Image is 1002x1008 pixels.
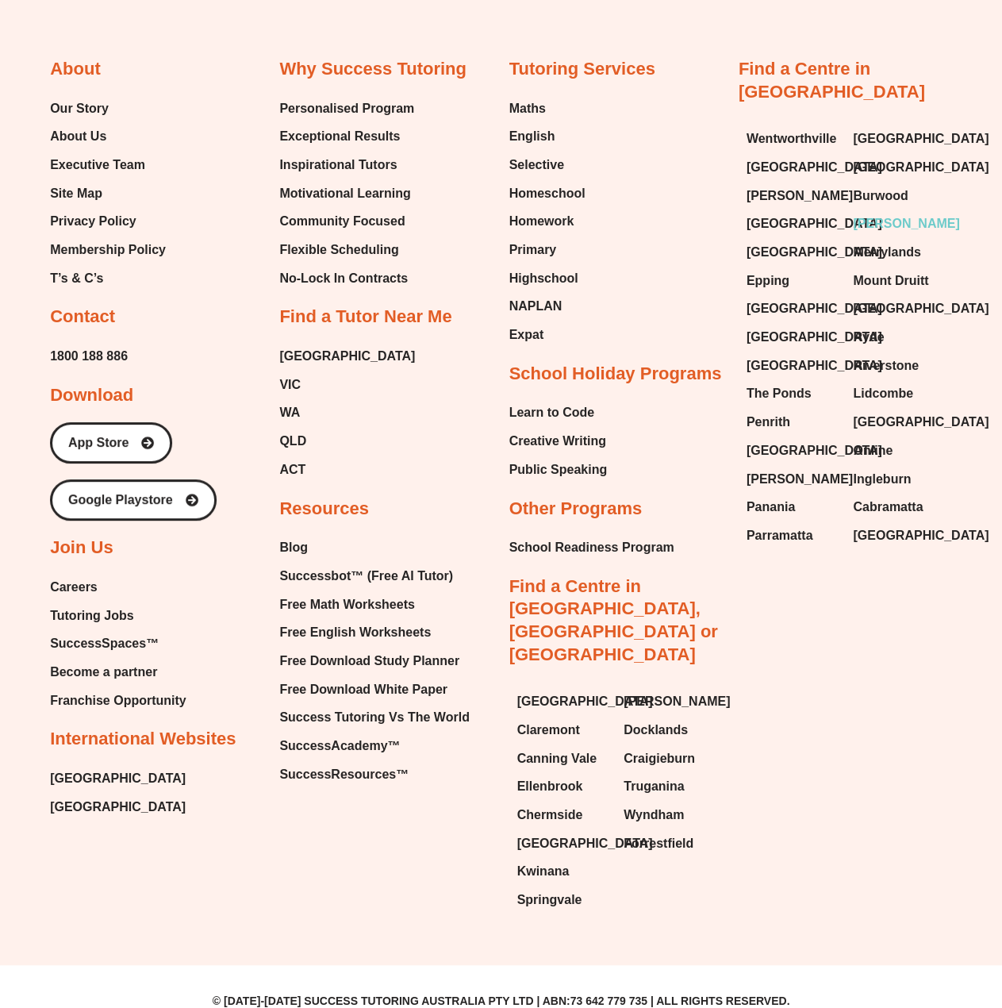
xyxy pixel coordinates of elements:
span: QLD [279,429,306,453]
h2: About [50,58,101,81]
a: Learn to Code [509,401,607,425]
span: Free Download Study Planner [279,649,459,673]
a: Truganina [624,775,715,798]
span: Mount Druitt [853,269,928,293]
h2: Why Success Tutoring [279,58,466,81]
h2: Join Us [50,537,113,560]
a: Panania [747,495,838,519]
span: Lidcombe [853,382,913,406]
span: [GEOGRAPHIC_DATA] [853,156,989,179]
a: WA [279,401,415,425]
a: Privacy Policy [50,210,166,233]
span: Highschool [509,267,578,290]
h2: Find a Tutor Near Me [279,306,451,329]
a: [PERSON_NAME] [624,690,715,714]
a: Community Focused [279,210,414,233]
span: Panania [747,495,795,519]
a: Epping [747,269,838,293]
a: Penrith [747,410,838,434]
span: The Ponds [747,382,812,406]
span: [GEOGRAPHIC_DATA] [747,325,882,349]
span: Tutoring Jobs [50,604,133,628]
span: [GEOGRAPHIC_DATA] [516,832,652,856]
a: Free Download White Paper [279,678,469,702]
span: Homework [509,210,574,233]
span: Chermside [516,803,582,827]
a: Franchise Opportunity [50,689,186,713]
a: Canning Vale [516,747,608,771]
span: Truganina [624,775,684,798]
span: [GEOGRAPHIC_DATA] [747,240,882,264]
a: Primary [509,238,585,262]
span: Wyndham [624,803,684,827]
span: Public Speaking [509,458,607,482]
span: Homeschool [509,182,585,206]
a: [GEOGRAPHIC_DATA] [747,240,838,264]
a: Lidcombe [853,382,944,406]
span: Online [853,439,893,463]
a: [PERSON_NAME] [747,184,838,208]
span: [PERSON_NAME] [624,690,730,714]
span: [GEOGRAPHIC_DATA] [747,212,882,236]
a: Motivational Learning [279,182,414,206]
span: NAPLAN [509,294,562,318]
span: WA [279,401,300,425]
a: Google Playstore [50,479,217,521]
span: SuccessAcademy™ [279,734,400,758]
span: Free Math Worksheets [279,593,414,617]
span: Google Playstore [68,494,173,506]
span: Primary [509,238,556,262]
a: Springvale [516,888,608,912]
a: Careers [50,575,186,599]
span: [PERSON_NAME] [747,184,853,208]
span: [GEOGRAPHIC_DATA] [853,127,989,151]
span: Executive Team [50,153,145,177]
h2: International Websites [50,728,236,751]
a: Free Download Study Planner [279,649,469,673]
h2: School Holiday Programs [509,363,721,386]
a: Find a Centre in [GEOGRAPHIC_DATA], [GEOGRAPHIC_DATA] or [GEOGRAPHIC_DATA] [509,576,717,664]
a: Docklands [624,718,715,742]
span: Community Focused [279,210,405,233]
a: Merrylands [853,240,944,264]
a: SuccessSpaces™ [50,632,186,656]
span: Exceptional Results [279,125,400,148]
span: [GEOGRAPHIC_DATA] [853,297,989,321]
a: Ellenbrook [516,775,608,798]
span: Springvale [516,888,582,912]
span: Blog [279,536,308,560]
span: School Readiness Program [509,536,674,560]
a: Kwinana [516,860,608,883]
a: [PERSON_NAME] [853,212,944,236]
span: Successbot™ (Free AI Tutor) [279,564,453,588]
span: Ellenbrook [516,775,582,798]
span: [PERSON_NAME] [747,467,853,491]
a: [GEOGRAPHIC_DATA] [747,439,838,463]
a: Ingleburn [853,467,944,491]
a: Wentworthville [747,127,838,151]
a: QLD [279,429,415,453]
span: [GEOGRAPHIC_DATA] [516,690,652,714]
span: 1800 188 886 [50,344,128,368]
div: Chat Widget [738,829,1002,1008]
span: Our Story [50,97,109,121]
span: Claremont [516,718,579,742]
span: [PERSON_NAME] [853,212,959,236]
span: SuccessResources™ [279,763,409,787]
a: Free English Worksheets [279,621,469,644]
a: [PERSON_NAME] [747,467,838,491]
span: About Us [50,125,106,148]
span: [GEOGRAPHIC_DATA] [50,795,186,819]
span: Epping [747,269,789,293]
a: Success Tutoring Vs The World [279,706,469,729]
a: The Ponds [747,382,838,406]
a: Personalised Program [279,97,414,121]
a: Exceptional Results [279,125,414,148]
a: [GEOGRAPHIC_DATA] [747,297,838,321]
span: Craigieburn [624,747,695,771]
a: Wyndham [624,803,715,827]
span: Selective [509,153,563,177]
